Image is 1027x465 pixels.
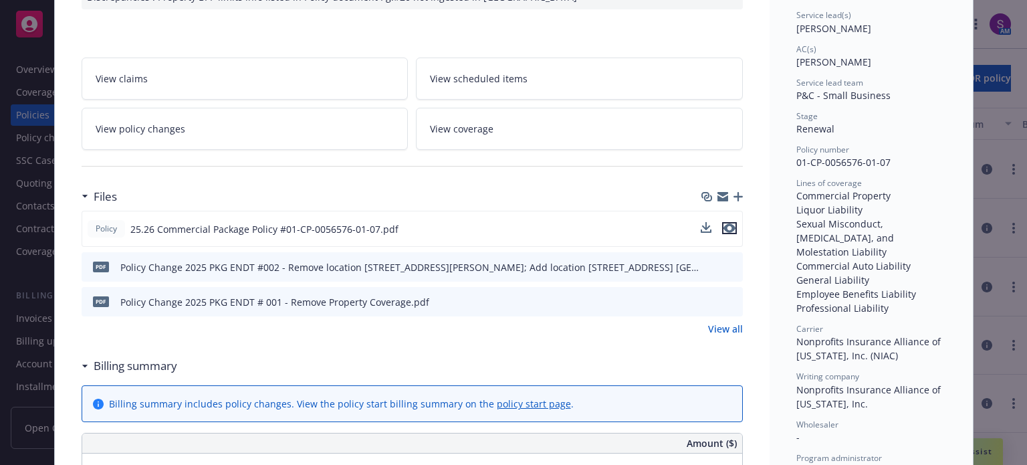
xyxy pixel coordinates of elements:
[94,188,117,205] h3: Files
[796,287,946,301] div: Employee Benefits Liability
[796,431,800,444] span: -
[416,58,743,100] a: View scheduled items
[120,295,429,309] div: Policy Change 2025 PKG ENDT # 001 - Remove Property Coverage.pdf
[708,322,743,336] a: View all
[796,217,946,259] div: Sexual Misconduct, [MEDICAL_DATA], and Molestation Liability
[796,452,882,464] span: Program administrator
[796,144,849,155] span: Policy number
[82,108,409,150] a: View policy changes
[96,122,185,136] span: View policy changes
[796,89,891,102] span: P&C - Small Business
[796,156,891,169] span: 01-CP-0056576-01-07
[120,260,699,274] div: Policy Change 2025 PKG ENDT #002 - Remove location [STREET_ADDRESS][PERSON_NAME]; Add location [S...
[796,371,859,382] span: Writing company
[96,72,148,86] span: View claims
[725,295,737,309] button: preview file
[416,108,743,150] a: View coverage
[701,222,711,233] button: download file
[82,58,409,100] a: View claims
[796,419,838,430] span: Wholesaler
[704,260,715,274] button: download file
[93,223,120,235] span: Policy
[430,122,493,136] span: View coverage
[796,383,943,410] span: Nonprofits Insurance Alliance of [US_STATE], Inc.
[82,188,117,205] div: Files
[725,260,737,274] button: preview file
[796,273,946,287] div: General Liability
[796,77,863,88] span: Service lead team
[796,122,834,135] span: Renewal
[93,262,109,272] span: pdf
[722,222,737,236] button: preview file
[497,397,571,410] a: policy start page
[93,296,109,306] span: pdf
[704,295,715,309] button: download file
[796,43,816,55] span: AC(s)
[796,110,818,122] span: Stage
[796,301,946,315] div: Professional Liability
[796,259,946,273] div: Commercial Auto Liability
[430,72,528,86] span: View scheduled items
[701,222,711,236] button: download file
[796,203,946,217] div: Liquor Liability
[796,56,871,68] span: [PERSON_NAME]
[94,357,177,375] h3: Billing summary
[687,436,737,450] span: Amount ($)
[796,22,871,35] span: [PERSON_NAME]
[130,222,398,236] span: 25.26 Commercial Package Policy #01-CP-0056576-01-07.pdf
[796,335,943,362] span: Nonprofits Insurance Alliance of [US_STATE], Inc. (NIAC)
[722,222,737,234] button: preview file
[109,397,574,411] div: Billing summary includes policy changes. View the policy start billing summary on the .
[82,357,177,375] div: Billing summary
[796,323,823,335] span: Carrier
[796,9,851,21] span: Service lead(s)
[796,177,862,189] span: Lines of coverage
[796,189,946,203] div: Commercial Property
